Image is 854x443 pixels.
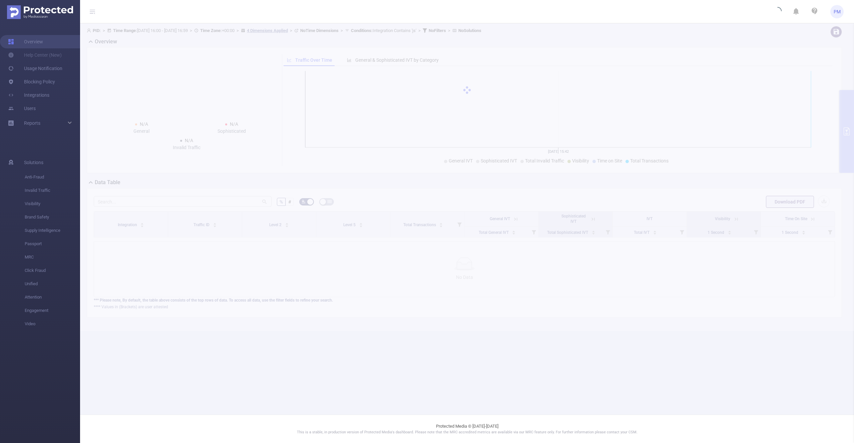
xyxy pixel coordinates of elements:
span: Attention [25,291,80,304]
a: Integrations [8,88,49,102]
a: Blocking Policy [8,75,55,88]
p: This is a stable, in production version of Protected Media's dashboard. Please note that the MRC ... [97,430,837,435]
span: Visibility [25,197,80,210]
span: Video [25,317,80,331]
span: Click Fraud [25,264,80,277]
img: Protected Media [7,5,73,19]
span: Supply Intelligence [25,224,80,237]
span: Passport [25,237,80,251]
span: Invalid Traffic [25,184,80,197]
a: Reports [24,116,40,130]
i: icon: loading [774,7,782,16]
span: PM [834,5,841,18]
span: Reports [24,120,40,126]
span: MRC [25,251,80,264]
span: Brand Safety [25,210,80,224]
span: Solutions [24,156,43,169]
a: Users [8,102,36,115]
span: Unified [25,277,80,291]
a: Usage Notification [8,62,62,75]
a: Overview [8,35,43,48]
footer: Protected Media © [DATE]-[DATE] [80,415,854,443]
span: Engagement [25,304,80,317]
span: Anti-Fraud [25,170,80,184]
